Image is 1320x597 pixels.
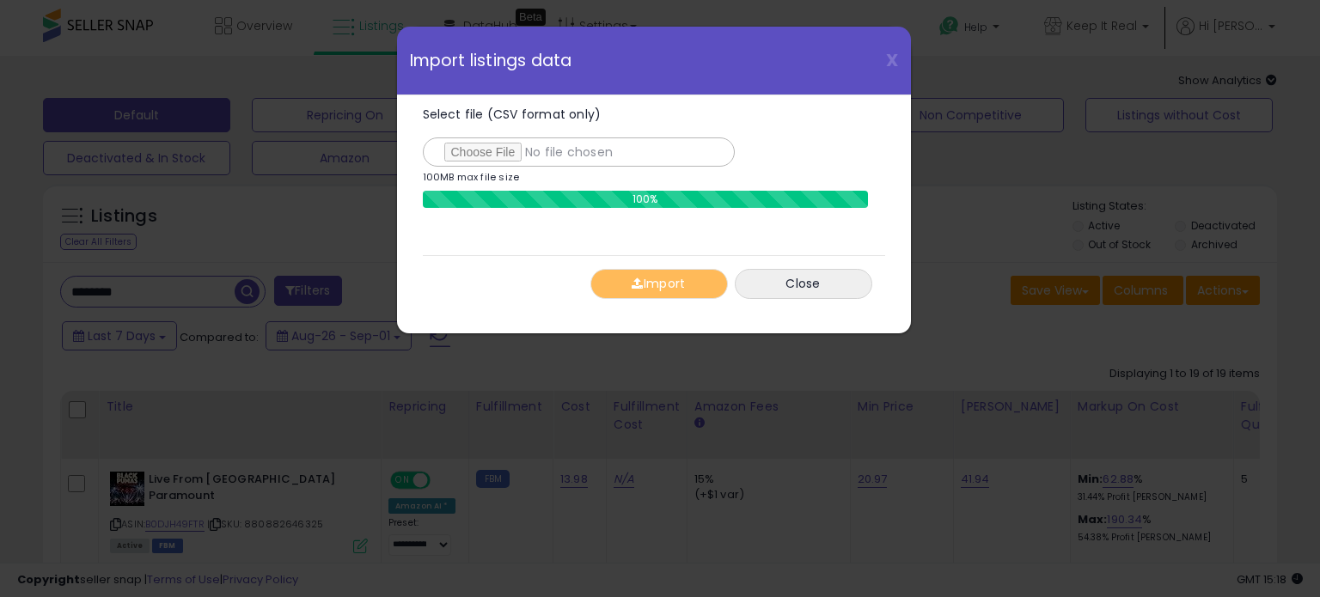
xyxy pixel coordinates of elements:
span: Import listings data [410,52,572,69]
button: Close [735,269,872,299]
span: Select file (CSV format only) [423,106,602,123]
span: X [886,48,898,72]
div: 100% [423,191,868,208]
p: 100MB max file size [423,173,520,182]
button: Import [590,269,728,299]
